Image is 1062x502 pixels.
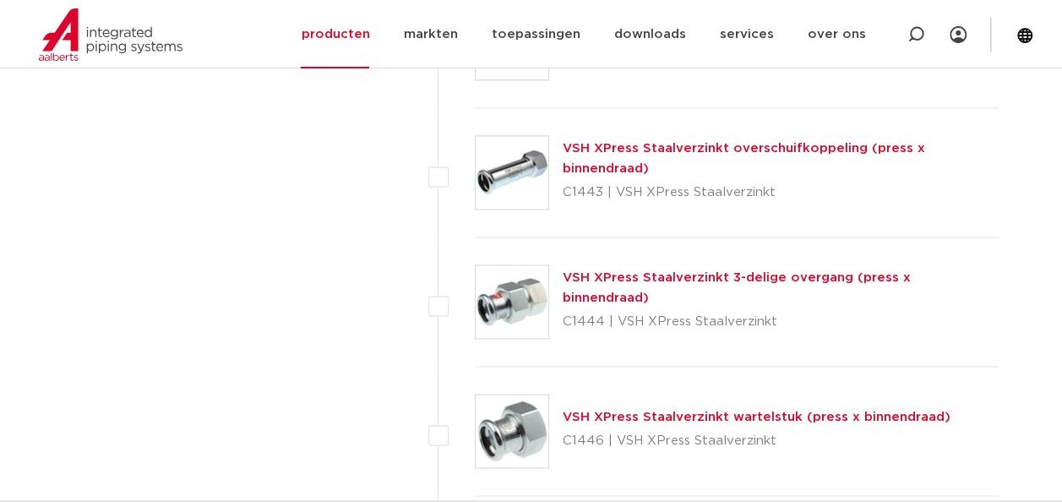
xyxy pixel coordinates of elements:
[563,271,911,304] a: VSH XPress Staalverzinkt 3-delige overgang (press x binnendraad)
[563,179,999,206] p: C1443 | VSH XPress Staalverzinkt
[476,265,548,338] img: Thumbnail for VSH XPress Staalverzinkt 3-delige overgang (press x binnendraad)
[476,136,548,209] img: Thumbnail for VSH XPress Staalverzinkt overschuifkoppeling (press x binnendraad)
[563,142,925,175] a: VSH XPress Staalverzinkt overschuifkoppeling (press x binnendraad)
[476,395,548,467] img: Thumbnail for VSH XPress Staalverzinkt wartelstuk (press x binnendraad)
[563,411,950,423] a: VSH XPress Staalverzinkt wartelstuk (press x binnendraad)
[563,308,999,336] p: C1444 | VSH XPress Staalverzinkt
[563,428,950,455] p: C1446 | VSH XPress Staalverzinkt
